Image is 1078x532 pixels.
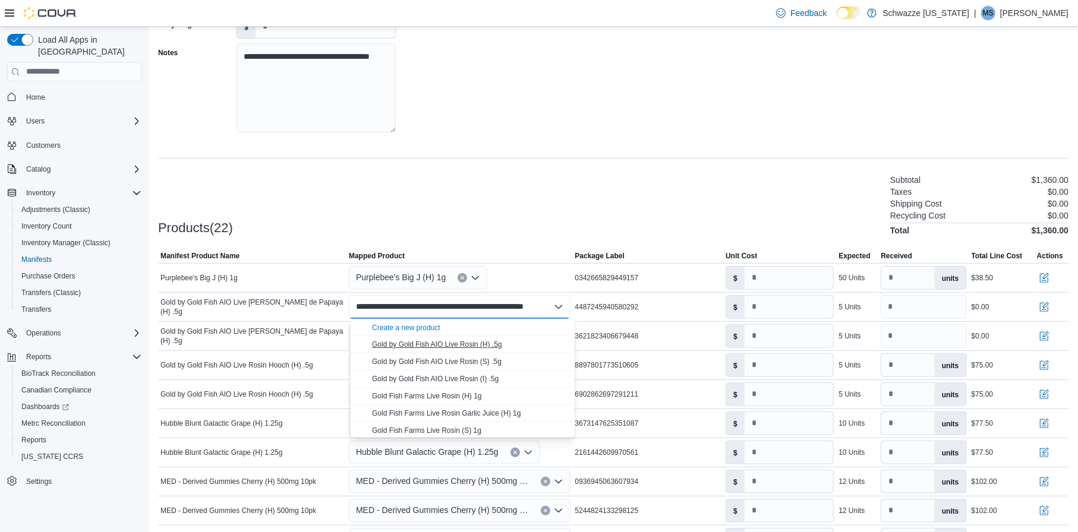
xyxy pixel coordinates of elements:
[17,202,141,217] span: Adjustments (Classic)
[356,270,446,284] span: Purplebee's Big J (H) 1g
[575,360,639,370] span: 8897801773510605
[575,273,639,283] span: 0342665829449157
[21,369,96,378] span: BioTrack Reconciliation
[726,412,745,435] label: $
[890,175,921,185] h6: Subtotal
[372,323,440,332] button: Create a new product
[21,435,46,445] span: Reports
[554,302,563,312] button: Close list of options
[575,448,639,457] span: 2161442609970561
[2,185,146,201] button: Inventory
[554,506,563,515] button: Open list of options
[17,433,141,447] span: Reports
[1037,251,1063,261] span: Actions
[351,422,574,439] button: Gold Fish Farms Live Rosin (S) 1g
[21,350,56,364] button: Reports
[21,271,75,281] span: Purchase Orders
[17,366,100,381] a: BioTrack Reconciliation
[972,360,994,370] div: $75.00
[356,503,528,517] span: MED - Derived Gummies Cherry (H) 500mg 10pk
[17,449,88,464] a: [US_STATE] CCRS
[12,268,146,284] button: Purchase Orders
[12,398,146,415] a: Dashboards
[458,273,467,283] button: Clear input
[839,251,870,261] span: Expected
[726,296,745,318] label: $
[935,499,966,522] label: units
[17,236,141,250] span: Inventory Manager (Classic)
[160,251,239,261] span: Manifest Product Name
[17,449,141,464] span: Washington CCRS
[12,284,146,301] button: Transfers (Classic)
[160,506,316,515] span: MED - Derived Gummies Cherry (H) 500mg 10pk
[17,286,141,300] span: Transfers (Classic)
[21,326,66,340] button: Operations
[372,340,502,349] span: Gold by Gold Fish AIO Live Rosin (H) .5g
[1000,6,1068,20] p: [PERSON_NAME]
[17,383,96,397] a: Canadian Compliance
[26,164,51,174] span: Catalog
[17,269,80,283] a: Purchase Orders
[726,354,745,376] label: $
[972,477,997,486] div: $102.00
[575,477,639,486] span: 0936945063607934
[17,236,115,250] a: Inventory Manager (Classic)
[541,506,550,515] button: Clear input
[2,349,146,365] button: Reports
[17,433,51,447] a: Reports
[21,114,49,128] button: Users
[935,441,966,464] label: units
[935,470,966,493] label: units
[890,211,945,220] h6: Recycling Cost
[21,90,50,104] a: Home
[21,162,55,176] button: Catalog
[17,202,95,217] a: Adjustments (Classic)
[890,199,942,208] h6: Shipping Cost
[17,400,141,414] span: Dashboards
[160,360,313,370] span: Gold by Gold Fish AIO Live Rosin Hooch (H) .5g
[12,235,146,251] button: Inventory Manager (Classic)
[2,325,146,341] button: Operations
[26,116,45,126] span: Users
[2,472,146,489] button: Settings
[160,419,282,428] span: Hubble Blunt Galactic Grape (H) 1.25g
[837,7,862,19] input: Dark Mode
[26,352,51,362] span: Reports
[12,301,146,318] button: Transfers
[21,114,141,128] span: Users
[349,251,405,261] span: Mapped Product
[839,331,860,341] div: 5 Units
[17,269,141,283] span: Purchase Orders
[935,383,966,406] label: units
[372,409,521,417] span: Gold Fish Farms Live Rosin Garlic Juice (H) 1g
[726,325,745,347] label: $
[839,419,865,428] div: 10 Units
[12,415,146,432] button: Metrc Reconciliation
[351,336,574,353] button: Gold by Gold Fish AIO Live Rosin (H) .5g
[17,383,141,397] span: Canadian Compliance
[2,88,146,106] button: Home
[160,477,316,486] span: MED - Derived Gummies Cherry (H) 500mg 10pk
[160,273,238,283] span: Purplebee's Big J (H) 1g
[575,506,639,515] span: 5244824133298125
[21,255,52,264] span: Manifests
[2,161,146,178] button: Catalog
[21,402,69,411] span: Dashboards
[575,251,625,261] span: Package Label
[935,412,966,435] label: units
[160,448,282,457] span: Hubble Blunt Galactic Grape (H) 1.25g
[237,15,256,38] label: $
[26,188,55,198] span: Inventory
[972,273,994,283] div: $38.50
[726,383,745,406] label: $
[21,419,86,428] span: Metrc Reconciliation
[510,448,520,457] button: Clear input
[935,354,966,376] label: units
[726,470,745,493] label: $
[21,138,141,153] span: Customers
[1032,175,1068,185] p: $1,360.00
[21,326,141,340] span: Operations
[158,48,178,58] label: Notes
[471,273,480,283] button: Open list of options
[12,251,146,268] button: Manifests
